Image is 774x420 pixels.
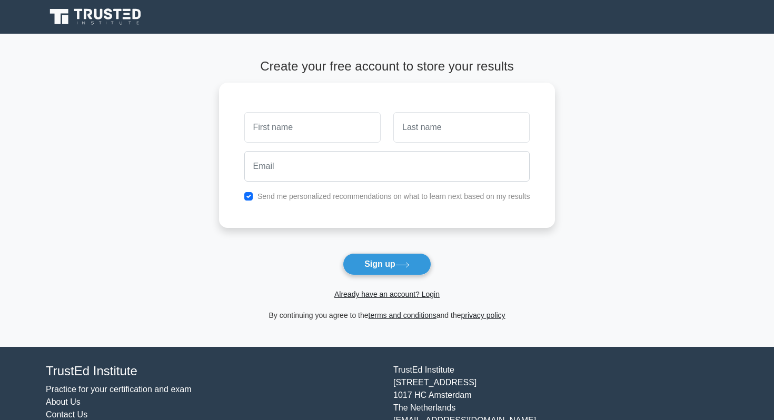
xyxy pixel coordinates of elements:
button: Sign up [343,253,431,275]
input: First name [244,112,381,143]
h4: Create your free account to store your results [219,59,555,74]
a: privacy policy [461,311,505,319]
input: Last name [393,112,530,143]
a: About Us [46,397,81,406]
a: Contact Us [46,410,87,419]
h4: TrustEd Institute [46,364,381,379]
a: Already have an account? Login [334,290,440,298]
label: Send me personalized recommendations on what to learn next based on my results [257,192,530,201]
a: terms and conditions [369,311,436,319]
input: Email [244,151,530,182]
a: Practice for your certification and exam [46,385,192,394]
div: By continuing you agree to the and the [213,309,562,322]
